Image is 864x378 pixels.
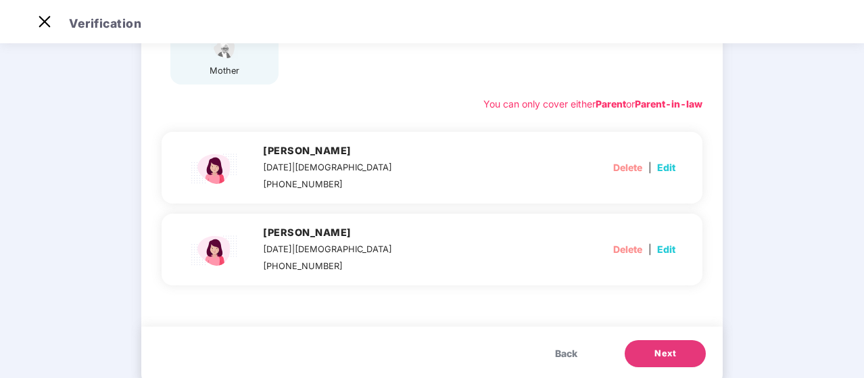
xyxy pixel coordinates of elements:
span: | [DEMOGRAPHIC_DATA] [292,162,392,172]
div: You can only cover either or [483,97,702,112]
span: Edit [657,160,675,175]
span: | [648,243,652,255]
button: Back [542,340,591,367]
b: Parent-in-law [635,98,702,110]
span: Back [555,346,577,361]
span: | [648,162,652,173]
button: Edit [657,157,675,179]
div: mother [208,64,241,78]
h4: [PERSON_NAME] [263,144,392,158]
span: Edit [657,242,675,257]
b: Parent [596,98,626,110]
button: Delete [613,239,642,260]
img: svg+xml;base64,PHN2ZyBpZD0iQ2hpbGRfZmVtYWxlX2ljb24iIHhtbG5zPSJodHRwOi8vd3d3LnczLm9yZy8yMDAwL3N2Zy... [189,226,243,273]
button: Edit [657,239,675,260]
div: [DATE] [263,243,392,256]
span: Delete [613,160,642,175]
button: Delete [613,157,642,179]
div: [PHONE_NUMBER] [263,178,392,191]
img: svg+xml;base64,PHN2ZyB4bWxucz0iaHR0cDovL3d3dy53My5vcmcvMjAwMC9zdmciIHdpZHRoPSI1NCIgaGVpZ2h0PSIzOC... [208,37,241,60]
span: | [DEMOGRAPHIC_DATA] [292,244,392,254]
div: [PHONE_NUMBER] [263,260,392,273]
span: Delete [613,242,642,257]
button: Next [625,340,706,367]
span: Next [654,347,676,360]
div: [DATE] [263,161,392,174]
img: svg+xml;base64,PHN2ZyBpZD0iQ2hpbGRfZmVtYWxlX2ljb24iIHhtbG5zPSJodHRwOi8vd3d3LnczLm9yZy8yMDAwL3N2Zy... [189,144,243,191]
h4: [PERSON_NAME] [263,226,392,239]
